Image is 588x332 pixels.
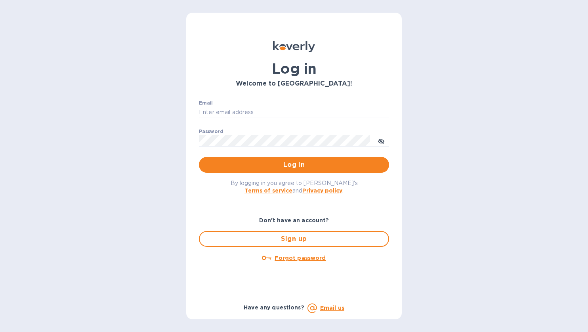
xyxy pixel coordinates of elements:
a: Terms of service [244,187,292,194]
button: toggle password visibility [373,133,389,149]
a: Privacy policy [302,187,342,194]
label: Password [199,129,223,134]
input: Enter email address [199,107,389,118]
b: Have any questions? [244,304,304,311]
img: Koverly [273,41,315,52]
button: Log in [199,157,389,173]
span: By logging in you agree to [PERSON_NAME]'s and . [231,180,358,194]
a: Email us [320,305,344,311]
label: Email [199,101,213,105]
h3: Welcome to [GEOGRAPHIC_DATA]! [199,80,389,88]
button: Sign up [199,231,389,247]
b: Don't have an account? [259,217,329,223]
span: Log in [205,160,383,170]
u: Forgot password [275,255,326,261]
h1: Log in [199,60,389,77]
span: Sign up [206,234,382,244]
